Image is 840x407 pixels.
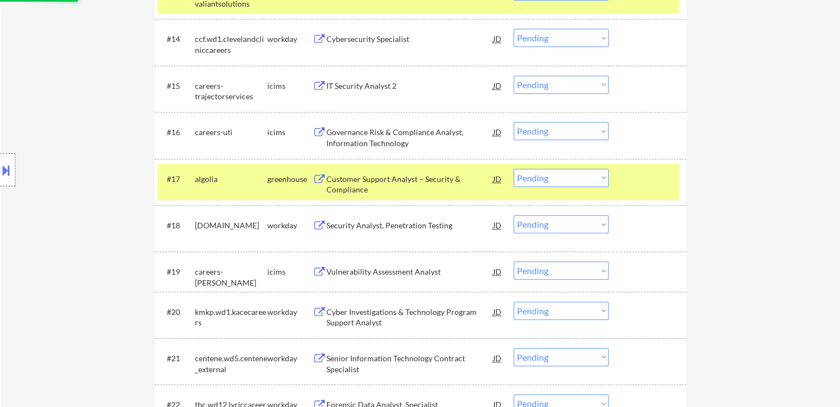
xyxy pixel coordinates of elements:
div: #14 [167,34,186,45]
div: algolia [195,174,267,185]
div: workday [267,34,313,45]
div: kmkp.wd1.kacecareers [195,307,267,328]
div: Senior Information Technology Contract Specialist [326,353,493,374]
div: greenhouse [267,174,313,185]
div: JD [492,169,503,189]
div: IT Security Analyst 2 [326,81,493,92]
div: icims [267,81,313,92]
div: JD [492,348,503,368]
div: ccf.wd1.clevelandcliniccareers [195,34,267,55]
div: careers-[PERSON_NAME] [195,266,267,288]
div: centene.wd5.centene_external [195,353,267,374]
div: careers-uti [195,127,267,138]
div: Vulnerability Assessment Analyst [326,266,493,277]
div: Governance Risk & Compliance Analyst, Information Technology [326,127,493,148]
div: #21 [167,353,186,364]
div: Cybersecurity Specialist [326,34,493,45]
div: #20 [167,307,186,318]
div: JD [492,76,503,95]
div: workday [267,353,313,364]
div: JD [492,215,503,235]
div: JD [492,261,503,281]
div: JD [492,302,503,322]
div: [DOMAIN_NAME] [195,220,267,231]
div: Security Analyst, Penetration Testing [326,220,493,231]
div: workday [267,220,313,231]
div: JD [492,122,503,142]
div: Cyber Investigations & Technology Program Support Analyst [326,307,493,328]
div: icims [267,266,313,277]
div: Customer Support Analyst – Security & Compliance [326,174,493,195]
div: workday [267,307,313,318]
div: careers-trajectorservices [195,81,267,102]
div: JD [492,29,503,49]
div: icims [267,127,313,138]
